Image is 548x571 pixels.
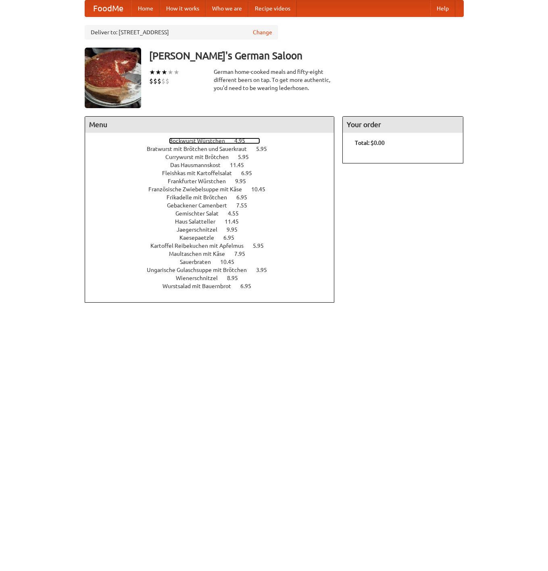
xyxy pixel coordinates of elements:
li: ★ [173,68,179,77]
span: 6.95 [236,194,255,201]
span: Bratwurst mit Brötchen und Sauerkraut [147,146,255,152]
span: 3.95 [256,267,275,273]
span: Haus Salatteller [175,218,223,225]
img: angular.jpg [85,48,141,108]
a: How it works [160,0,206,17]
span: Gebackener Camenbert [167,202,235,209]
li: $ [157,77,161,86]
a: Frankfurter Würstchen 9.95 [168,178,261,184]
span: Kartoffel Reibekuchen mit Apfelmus [150,243,252,249]
a: Bockwurst Würstchen 4.95 [169,138,260,144]
span: 6.95 [241,170,260,176]
a: Gemischter Salat 4.55 [175,210,254,217]
li: $ [165,77,169,86]
b: Total: $0.00 [355,140,385,146]
span: Frankfurter Würstchen [168,178,234,184]
li: ★ [167,68,173,77]
a: Bratwurst mit Brötchen und Sauerkraut 5.95 [147,146,282,152]
li: ★ [161,68,167,77]
span: Maultaschen mit Käse [169,251,233,257]
h3: [PERSON_NAME]'s German Saloon [149,48,464,64]
li: $ [149,77,153,86]
span: 5.95 [238,154,257,160]
span: 9.95 [227,226,246,233]
span: 4.95 [234,138,253,144]
a: Das Hausmannskost 11.45 [170,162,259,168]
span: 10.45 [220,259,242,265]
span: 8.95 [227,275,246,281]
a: FoodMe [85,0,131,17]
span: 4.55 [228,210,247,217]
a: Wurstsalad mit Bauernbrot 6.95 [163,283,266,289]
a: Home [131,0,160,17]
a: Wienerschnitzel 8.95 [176,275,253,281]
a: Change [253,28,272,36]
span: 5.95 [253,243,272,249]
span: 5.95 [256,146,275,152]
a: Französische Zwiebelsuppe mit Käse 10.45 [148,186,280,192]
h4: Menu [85,117,334,133]
span: 11.45 [230,162,252,168]
a: Currywurst mit Brötchen 5.95 [165,154,264,160]
span: Wienerschnitzel [176,275,226,281]
h4: Your order [343,117,463,133]
span: Fleishkas mit Kartoffelsalat [162,170,240,176]
span: Frikadelle mit Brötchen [167,194,235,201]
span: Das Hausmannskost [170,162,229,168]
li: $ [161,77,165,86]
a: Ungarische Gulaschsuppe mit Brötchen 3.95 [147,267,282,273]
a: Maultaschen mit Käse 7.95 [169,251,260,257]
span: 7.55 [236,202,255,209]
a: Kartoffel Reibekuchen mit Apfelmus 5.95 [150,243,279,249]
a: Frikadelle mit Brötchen 6.95 [167,194,262,201]
div: German home-cooked meals and fifty-eight different beers on tap. To get more authentic, you'd nee... [214,68,335,92]
a: Haus Salatteller 11.45 [175,218,254,225]
a: Help [430,0,455,17]
span: Ungarische Gulaschsuppe mit Brötchen [147,267,255,273]
li: ★ [155,68,161,77]
span: 9.95 [235,178,254,184]
a: Gebackener Camenbert 7.55 [167,202,262,209]
a: Who we are [206,0,248,17]
span: Kaesepaetzle [179,234,222,241]
li: $ [153,77,157,86]
a: Sauerbraten 10.45 [180,259,249,265]
span: 6.95 [240,283,259,289]
span: 11.45 [225,218,247,225]
span: Wurstsalad mit Bauernbrot [163,283,239,289]
span: Französische Zwiebelsuppe mit Käse [148,186,250,192]
span: Bockwurst Würstchen [169,138,233,144]
span: Sauerbraten [180,259,219,265]
span: 10.45 [251,186,273,192]
span: Gemischter Salat [175,210,227,217]
a: Recipe videos [248,0,297,17]
a: Fleishkas mit Kartoffelsalat 6.95 [162,170,267,176]
span: 7.95 [234,251,253,257]
span: 6.95 [223,234,242,241]
span: Currywurst mit Brötchen [165,154,237,160]
div: Deliver to: [STREET_ADDRESS] [85,25,278,40]
a: Kaesepaetzle 6.95 [179,234,249,241]
li: ★ [149,68,155,77]
span: Jaegerschnitzel [177,226,225,233]
a: Jaegerschnitzel 9.95 [177,226,252,233]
